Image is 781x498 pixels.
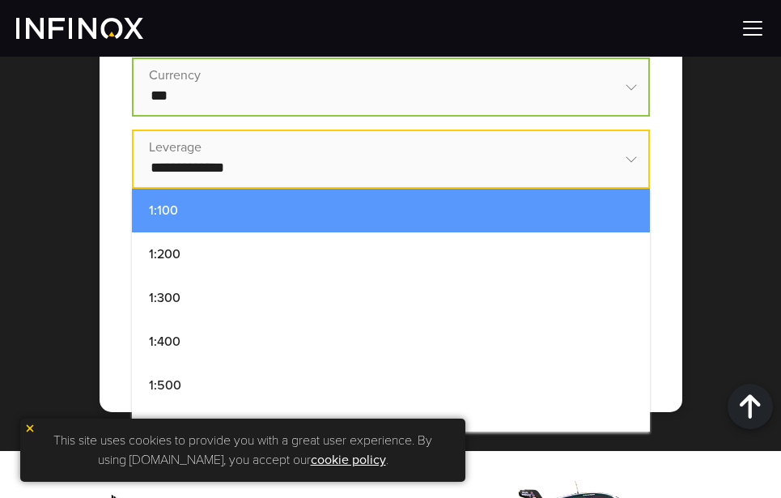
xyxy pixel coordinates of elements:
p: This content is password protected. To view it please enter your password below: [100,369,682,389]
li: 1:400 [132,320,650,364]
li: 1:200 [132,232,650,276]
p: This site uses cookies to provide you with a great user experience. By using [DOMAIN_NAME], you a... [28,427,457,474]
li: 1:500 [132,364,650,407]
li: 1:1000 [132,407,650,451]
img: yellow close icon [24,423,36,434]
li: 1:300 [132,276,650,320]
a: cookie policy [311,452,386,468]
li: 1:100 [132,189,650,232]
